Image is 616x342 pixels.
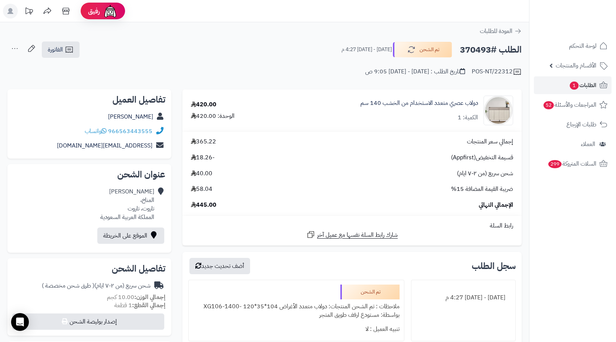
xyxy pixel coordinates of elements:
span: الإجمالي النهائي [479,201,513,209]
span: العودة للطلبات [480,27,512,36]
h2: تفاصيل العميل [13,95,165,104]
span: 445.00 [191,201,216,209]
a: دولاب عصري متعدد الاستخدام من الخشب 140 سم [360,99,478,107]
span: 58.04 [191,185,212,193]
small: 10.00 كجم [107,293,165,302]
div: تنبيه العميل : لا [193,322,400,336]
a: [EMAIL_ADDRESS][DOMAIN_NAME] [57,141,152,150]
button: إصدار بوليصة الشحن [12,313,164,330]
span: رفيق [88,7,100,16]
div: تاريخ الطلب : [DATE] - [DATE] 9:05 ص [365,67,465,76]
span: إجمالي سعر المنتجات [467,137,513,146]
span: 299 [548,160,562,168]
button: أضف تحديث جديد [189,258,250,274]
span: ( طرق شحن مخصصة ) [42,281,94,290]
a: الفاتورة [42,41,80,58]
span: 365.22 [191,137,216,146]
div: Open Intercom Messenger [11,313,29,331]
span: قسيمة التخفيض(Appfirst) [451,153,513,162]
span: 40.00 [191,169,212,178]
a: [PERSON_NAME] [108,112,153,121]
span: الطلبات [569,80,596,90]
div: [DATE] - [DATE] 4:27 م [416,290,511,305]
span: -18.26 [191,153,215,162]
div: 420.00 [191,100,216,109]
span: الأقسام والمنتجات [556,60,596,71]
a: 966563443555 [108,127,152,136]
span: العملاء [581,139,595,149]
span: الفاتورة [48,45,63,54]
a: السلات المتروكة299 [534,155,612,173]
a: لوحة التحكم [534,37,612,55]
span: المراجعات والأسئلة [543,100,596,110]
img: ai-face.png [103,4,118,19]
h2: عنوان الشحن [13,170,165,179]
img: logo-2.png [566,19,609,34]
div: POS-NT/22312 [472,67,522,76]
div: [PERSON_NAME] المناخ، تاروت، تاروت المملكة العربية السعودية [100,187,154,221]
h3: سجل الطلب [472,262,516,270]
span: السلات المتروكة [548,159,596,169]
span: شحن سريع (من ٢-٧ ايام) [457,169,513,178]
small: [DATE] - [DATE] 4:27 م [341,46,392,53]
a: الموقع على الخريطة [97,228,164,244]
div: شحن سريع (من ٢-٧ ايام) [42,282,151,290]
div: تم الشحن [340,285,400,299]
a: تحديثات المنصة [20,4,38,20]
span: لوحة التحكم [569,41,596,51]
a: العملاء [534,135,612,153]
a: العودة للطلبات [480,27,522,36]
div: رابط السلة [185,222,519,230]
a: طلبات الإرجاع [534,116,612,133]
button: تم الشحن [393,42,452,57]
span: طلبات الإرجاع [566,119,596,130]
strong: إجمالي القطع: [132,301,165,310]
a: الطلبات1 [534,76,612,94]
div: ملاحظات : تم الشحن المنتجات: دولاب متعدد الأغراض 104*35*120 -XG106-1400 بواسطة: مستودع ارفف طويق ... [193,299,400,322]
a: شارك رابط السلة نفسها مع عميل آخر [306,230,398,239]
div: الوحدة: 420.00 [191,112,235,120]
span: 1 [570,82,579,90]
small: 1 قطعة [114,301,165,310]
h2: الطلب #370493 [460,42,522,57]
span: شارك رابط السلة نفسها مع عميل آخر [317,231,398,239]
a: المراجعات والأسئلة52 [534,96,612,114]
span: 52 [543,101,554,109]
h2: تفاصيل الشحن [13,264,165,273]
strong: إجمالي الوزن: [134,293,165,302]
div: الكمية: 1 [458,113,478,122]
span: ضريبة القيمة المضافة 15% [451,185,513,193]
img: 1753272269-1-90x90.jpg [484,96,513,125]
a: واتساب [85,127,107,136]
